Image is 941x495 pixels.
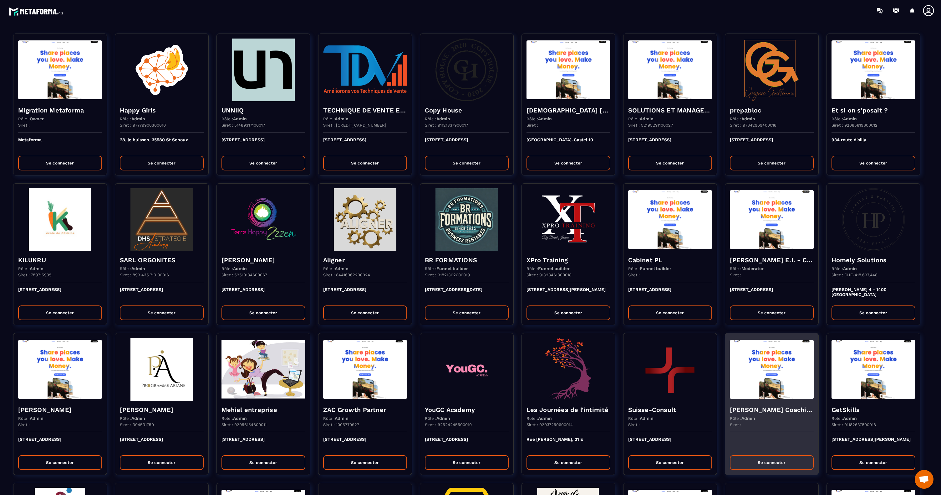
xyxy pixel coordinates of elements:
[335,266,348,271] span: Admin
[628,156,712,170] button: Se connecter
[526,116,552,121] p: Rôle :
[120,137,204,151] p: 28, le buisson, 35580 St Senoux
[538,416,552,421] span: Admin
[730,188,814,251] img: funnel-background
[730,455,814,470] button: Se connecter
[436,116,450,121] span: Admin
[221,437,305,451] p: [STREET_ADDRESS]
[425,455,509,470] button: Se connecter
[526,273,572,277] p: Siret : 91328461800018
[30,266,43,271] span: Admin
[538,116,552,121] span: Admin
[233,266,247,271] span: Admin
[425,156,509,170] button: Se connecter
[18,305,102,320] button: Se connecter
[640,416,654,421] span: Admin
[18,338,102,401] img: funnel-background
[526,338,610,401] img: funnel-background
[526,266,570,271] p: Rôle :
[30,116,44,121] span: Owner
[221,287,305,301] p: [STREET_ADDRESS]
[120,273,169,277] p: Siret : 899 435 713 00016
[425,287,509,301] p: [STREET_ADDRESS][DATE]
[741,116,755,121] span: Admin
[18,256,102,264] h4: KILUKRU
[832,156,915,170] button: Se connecter
[18,287,102,301] p: [STREET_ADDRESS]
[425,266,468,271] p: Rôle :
[221,188,305,251] img: funnel-background
[832,305,915,320] button: Se connecter
[323,266,348,271] p: Rôle :
[120,39,204,101] img: funnel-background
[18,106,102,115] h4: Migration Metaforma
[233,116,247,121] span: Admin
[628,437,712,451] p: [STREET_ADDRESS]
[221,123,265,128] p: Siret : 51489317100017
[221,156,305,170] button: Se connecter
[233,416,247,421] span: Admin
[640,266,671,271] span: Funnel builder
[526,305,610,320] button: Se connecter
[628,305,712,320] button: Se connecter
[425,123,468,128] p: Siret : 91121337900017
[120,123,166,128] p: Siret : 97779906300010
[730,116,755,121] p: Rôle :
[730,106,814,115] h4: prepabloc
[131,116,145,121] span: Admin
[832,256,915,264] h4: Homely Solutions
[425,106,509,115] h4: Copy House
[730,123,776,128] p: Siret : 97842969400018
[120,422,154,427] p: Siret : 394531750
[436,416,450,421] span: Admin
[526,405,610,414] h4: Les Journées de l'intimité
[741,416,755,421] span: Admin
[323,123,386,128] p: Siret : [CREDIT_CARD_NUMBER]
[628,106,712,115] h4: SOLUTIONS ET MANAGERS
[526,256,610,264] h4: XPro Training
[120,416,145,421] p: Rôle :
[18,266,43,271] p: Rôle :
[628,39,712,101] img: funnel-background
[832,405,915,414] h4: GetSkills
[323,305,407,320] button: Se connecter
[628,137,712,151] p: [STREET_ADDRESS]
[628,123,673,128] p: Siret : 52195291100027
[221,305,305,320] button: Se connecter
[323,137,407,151] p: [STREET_ADDRESS]
[730,416,755,421] p: Rôle :
[120,266,145,271] p: Rôle :
[832,137,915,151] p: 934 route d'oilly
[425,39,509,101] img: funnel-background
[221,256,305,264] h4: [PERSON_NAME]
[323,106,407,115] h4: TECHNIQUE DE VENTE EDITION
[832,273,877,277] p: Siret : CHE-418.697.448
[425,416,450,421] p: Rôle :
[18,39,102,101] img: funnel-background
[221,455,305,470] button: Se connecter
[526,106,610,115] h4: [DEMOGRAPHIC_DATA] [GEOGRAPHIC_DATA]
[18,422,30,427] p: Siret :
[730,156,814,170] button: Se connecter
[538,266,570,271] span: Funnel builder
[730,422,741,427] p: Siret :
[120,305,204,320] button: Se connecter
[18,116,44,121] p: Rôle :
[18,416,43,421] p: Rôle :
[120,256,204,264] h4: SARL ORGONITES
[323,188,407,251] img: funnel-background
[832,266,857,271] p: Rôle :
[526,422,573,427] p: Siret : 92937250600014
[832,455,915,470] button: Se connecter
[221,116,247,121] p: Rôle :
[425,422,472,427] p: Siret : 92524245500010
[526,123,538,128] p: Siret :
[628,287,712,301] p: [STREET_ADDRESS]
[741,266,764,271] span: Moderator
[18,273,52,277] p: Siret : 789715935
[730,338,814,401] img: funnel-background
[628,338,712,401] img: funnel-background
[628,422,640,427] p: Siret :
[323,116,348,121] p: Rôle :
[335,416,348,421] span: Admin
